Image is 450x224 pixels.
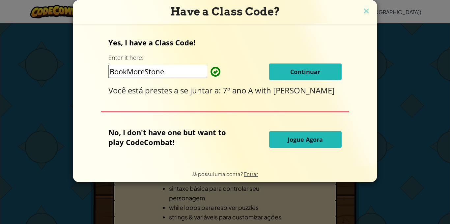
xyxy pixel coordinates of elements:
span: [PERSON_NAME] [273,85,335,96]
button: Jogue Agora [269,131,342,148]
p: No, I don't have one but want to play CodeCombat! [108,127,236,147]
span: Continuar [290,68,320,76]
span: Já possui uma conta? [192,171,244,177]
span: Have a Class Code? [170,5,280,18]
span: 7º ano A [223,85,255,96]
span: Jogue Agora [288,136,323,143]
span: with [255,85,273,96]
a: Entrar [244,171,258,177]
label: Enter it here: [108,54,143,62]
button: Continuar [269,63,342,80]
span: Você está prestes a se juntar a: [108,85,223,96]
img: close icon [362,7,371,16]
p: Yes, I have a Class Code! [108,37,341,47]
